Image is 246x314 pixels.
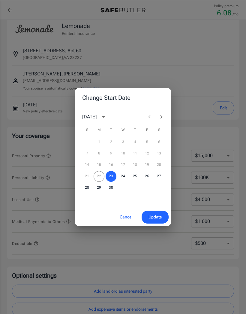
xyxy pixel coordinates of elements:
button: 28 [82,182,92,193]
div: [DATE] [82,113,97,120]
button: calendar view is open, switch to year view [98,112,109,122]
span: Tuesday [106,124,116,136]
button: 24 [118,171,128,182]
span: Friday [142,124,152,136]
h2: Change Start Date [75,88,171,107]
button: 25 [130,171,140,182]
button: Update [142,211,169,224]
span: Wednesday [118,124,128,136]
button: 29 [94,182,104,193]
button: 26 [142,171,152,182]
span: Thursday [130,124,140,136]
button: 30 [106,182,116,193]
button: Next month [155,111,167,123]
span: Monday [94,124,104,136]
span: Update [148,213,162,221]
button: 23 [106,171,116,182]
button: Cancel [113,211,139,224]
span: Sunday [82,124,92,136]
span: Saturday [154,124,164,136]
button: 27 [154,171,164,182]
